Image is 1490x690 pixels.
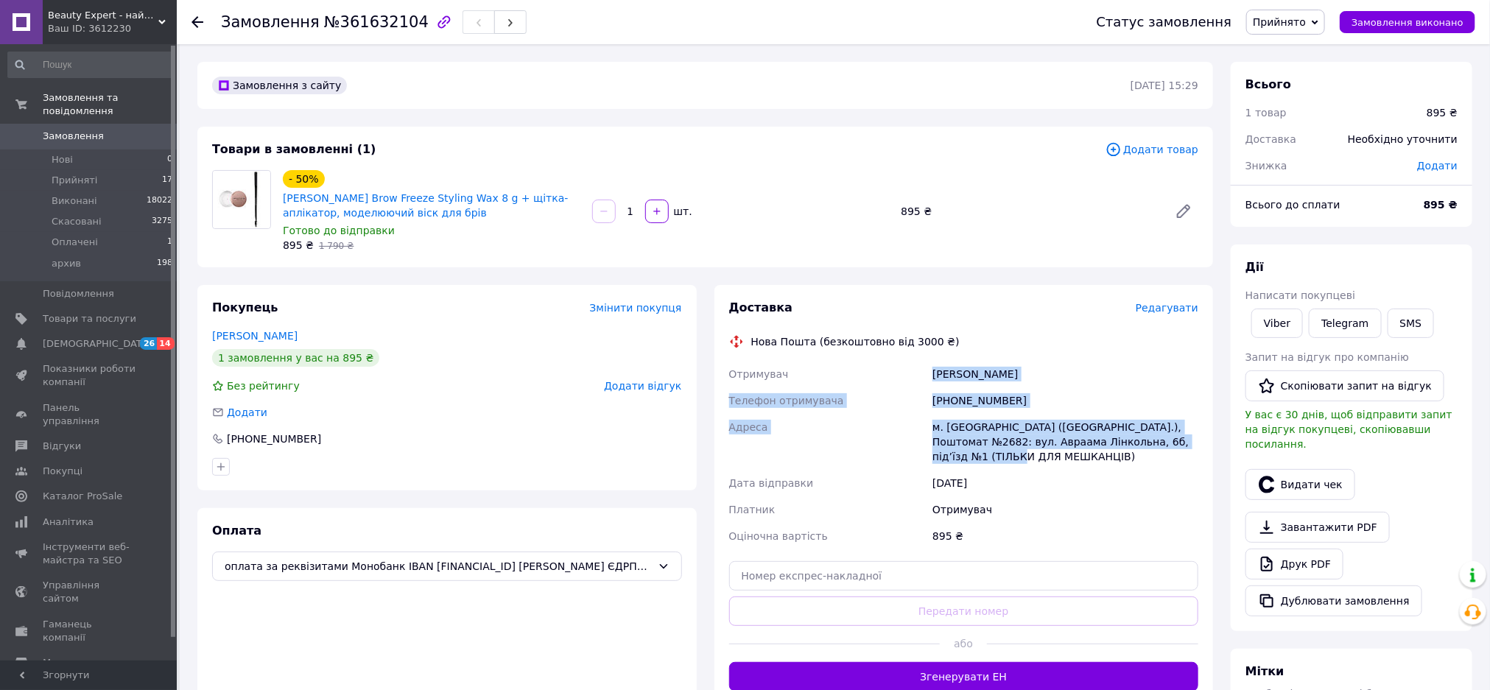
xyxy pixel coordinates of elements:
div: 895 ₴ [895,201,1163,222]
span: Оплата [212,524,261,538]
img: Anastasia Beverly Hills Brow Freeze Styling Wax 8 g + щітка-аплікатор, моделюючий віск для брів [213,171,270,228]
div: 1 замовлення у вас на 895 ₴ [212,349,379,367]
div: Замовлення з сайту [212,77,347,94]
span: 1 790 ₴ [319,241,354,251]
a: [PERSON_NAME] [212,330,298,342]
span: Повідомлення [43,287,114,300]
span: Написати покупцеві [1245,289,1355,301]
span: Додати відгук [604,380,681,392]
span: Оціночна вартість [729,530,828,542]
span: Beauty Expert - найкращі ціни, швидка відправка [48,9,158,22]
div: Ваш ID: 3612230 [48,22,177,35]
span: Замовлення [43,130,104,143]
span: Знижка [1245,160,1287,172]
div: 895 ₴ [1427,105,1458,120]
span: Всього до сплати [1245,199,1340,211]
span: Управління сайтом [43,579,136,605]
input: Номер експрес-накладної [729,561,1199,591]
span: Покупець [212,300,278,314]
span: 895 ₴ [283,239,314,251]
span: Адреса [729,421,768,433]
span: Відгуки [43,440,81,453]
span: 3275 [152,215,172,228]
a: Viber [1251,309,1303,338]
span: 1 [167,236,172,249]
span: Редагувати [1136,302,1198,314]
span: 18022 [147,194,172,208]
span: 17 [162,174,172,187]
span: 0 [167,153,172,166]
span: Замовлення [221,13,320,31]
span: Додати [227,406,267,418]
span: 1 товар [1245,107,1287,119]
span: Мітки [1245,664,1285,678]
a: Друк PDF [1245,549,1343,580]
button: Дублювати замовлення [1245,585,1422,616]
div: Повернутися назад [191,15,203,29]
span: оплата за реквізитами Монобанк IBAN [FINANCIAL_ID] [PERSON_NAME] ЄДРПОУ 3269219202 [225,558,652,574]
a: [PERSON_NAME] Brow Freeze Styling Wax 8 g + щітка-аплікатор, моделюючий віск для брів [283,192,569,219]
span: Маркет [43,656,80,669]
span: Додати товар [1106,141,1198,158]
span: Додати [1417,160,1458,172]
div: - 50% [283,170,325,188]
span: Показники роботи компанії [43,362,136,389]
div: [DATE] [930,470,1201,496]
div: Статус замовлення [1097,15,1232,29]
span: Запит на відгук про компанію [1245,351,1409,363]
time: [DATE] 15:29 [1131,80,1198,91]
input: Пошук [7,52,174,78]
span: Замовлення виконано [1352,17,1463,28]
span: Панель управління [43,401,136,428]
div: м. [GEOGRAPHIC_DATA] ([GEOGRAPHIC_DATA].), Поштомат №2682: вул. Авраама Лінкольна, 6б, під’їзд №1... [930,414,1201,470]
span: Замовлення та повідомлення [43,91,177,118]
button: SMS [1388,309,1435,338]
div: [PHONE_NUMBER] [225,432,323,446]
span: Всього [1245,77,1291,91]
span: Товари в замовленні (1) [212,142,376,156]
span: Прийняті [52,174,97,187]
span: Без рейтингу [227,380,300,392]
span: Товари та послуги [43,312,136,325]
span: Виконані [52,194,97,208]
span: Каталог ProSale [43,490,122,503]
span: Оплачені [52,236,98,249]
span: У вас є 30 днів, щоб відправити запит на відгук покупцеві, скопіювавши посилання. [1245,409,1452,450]
button: Замовлення виконано [1340,11,1475,33]
span: Покупці [43,465,82,478]
span: Гаманець компанії [43,618,136,644]
span: №361632104 [324,13,429,31]
span: Нові [52,153,73,166]
div: Нова Пошта (безкоштовно від 3000 ₴) [748,334,963,349]
span: Скасовані [52,215,102,228]
span: Телефон отримувача [729,395,844,406]
b: 895 ₴ [1424,199,1458,211]
span: Доставка [729,300,793,314]
span: Інструменти веб-майстра та SEO [43,541,136,567]
div: Отримувач [930,496,1201,523]
span: або [940,636,987,651]
span: 26 [140,337,157,350]
span: архив [52,257,81,270]
span: Платник [729,504,776,515]
button: Скопіювати запит на відгук [1245,370,1444,401]
a: Telegram [1309,309,1381,338]
div: шт. [670,204,694,219]
span: 198 [157,257,172,270]
button: Видати чек [1245,469,1355,500]
a: Завантажити PDF [1245,512,1390,543]
span: Дата відправки [729,477,814,489]
span: Прийнято [1253,16,1306,28]
span: [DEMOGRAPHIC_DATA] [43,337,152,351]
span: Змінити покупця [590,302,682,314]
span: Отримувач [729,368,789,380]
div: 895 ₴ [930,523,1201,549]
span: 14 [157,337,174,350]
span: Дії [1245,260,1264,274]
div: [PHONE_NUMBER] [930,387,1201,414]
a: Редагувати [1169,197,1198,226]
span: Аналітика [43,515,94,529]
div: Необхідно уточнити [1339,123,1466,155]
div: [PERSON_NAME] [930,361,1201,387]
span: Доставка [1245,133,1296,145]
